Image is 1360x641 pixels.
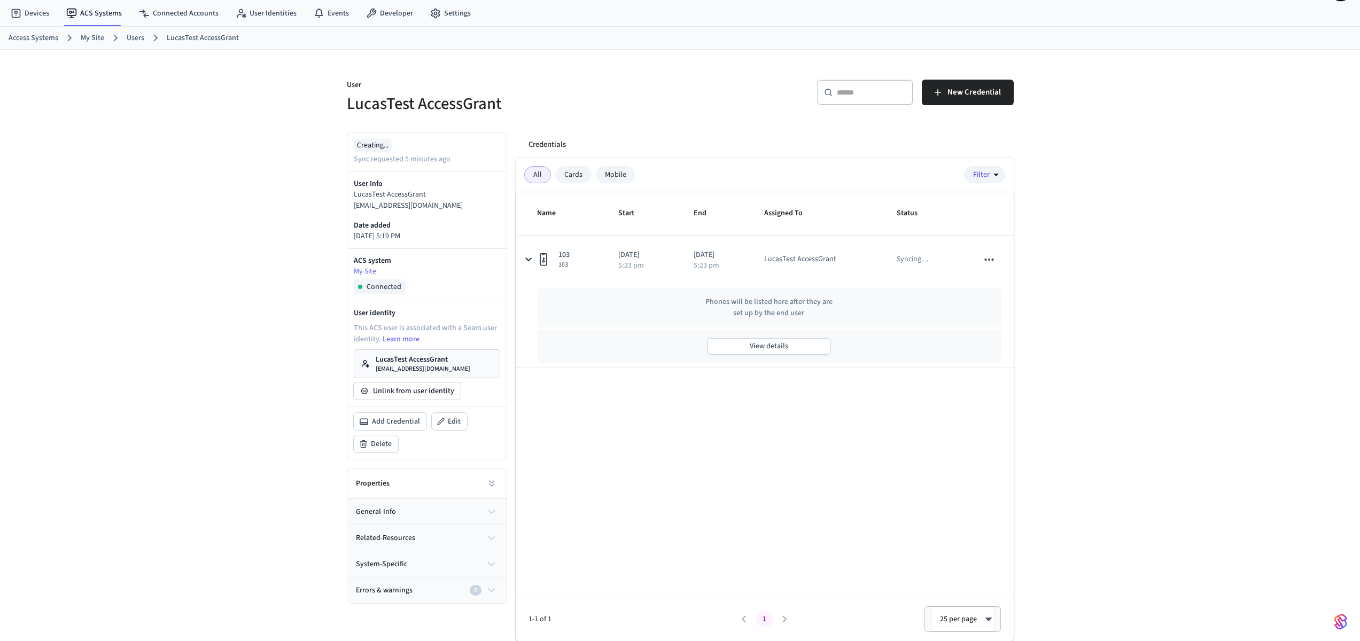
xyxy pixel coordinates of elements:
span: Errors & warnings [356,585,413,596]
a: Access Systems [9,33,58,44]
p: [DATE] [618,249,668,261]
button: related-resources [347,525,507,551]
a: Users [127,33,144,44]
span: general-info [356,506,396,518]
span: Start [618,205,648,222]
p: 5:23 pm [618,262,644,269]
span: Connected [367,282,401,292]
div: 25 per page [931,606,994,632]
a: My Site [81,33,104,44]
p: User Info [354,178,500,189]
a: Settings [422,4,479,23]
a: Connected Accounts [130,4,227,23]
span: 103 [558,261,570,269]
p: Date added [354,220,500,231]
a: My Site [354,266,500,277]
p: User [347,80,674,93]
a: Events [305,4,358,23]
p: This ACS user is associated with a Seam user identity. [354,323,500,345]
span: Status [897,205,931,222]
span: 103 [558,249,570,261]
div: Cards [555,166,592,183]
a: Developer [358,4,422,23]
button: system-specific [347,551,507,577]
div: LucasTest AccessGrant [764,254,836,265]
span: Assigned To [764,205,817,222]
p: Sync requested 5 minutes ago [354,154,450,165]
a: ACS Systems [58,4,130,23]
span: New Credential [947,85,1001,99]
button: View details [708,338,830,355]
button: Edit [432,413,467,430]
button: Delete [354,435,398,452]
button: page 1 [756,611,773,628]
div: Creating... [354,139,392,152]
div: Mobile [596,166,635,183]
span: Delete [371,439,392,449]
p: 5:23 pm [694,262,719,269]
table: sticky table [516,192,1014,368]
button: Filter [964,166,1005,183]
nav: pagination navigation [734,611,795,628]
p: Syncing … [897,254,928,265]
p: [EMAIL_ADDRESS][DOMAIN_NAME] [354,200,500,212]
p: Phones will be listed here after they are set up by the end user [705,296,833,319]
a: Learn more [383,334,419,345]
p: [DATE] [694,249,739,261]
p: LucasTest AccessGrant [376,354,470,365]
h5: LucasTest AccessGrant [347,93,674,115]
span: Add Credential [372,416,420,427]
a: Devices [2,4,58,23]
button: Add Credential [354,413,426,430]
div: All [524,166,551,183]
h2: Properties [356,478,390,489]
button: Errors & warnings0 [347,577,507,603]
span: Name [537,205,570,222]
img: SeamLogoGradient.69752ec5.svg [1334,613,1347,630]
button: Credentials [520,132,574,158]
span: 1-1 of 1 [529,614,734,625]
p: LucasTest AccessGrant [354,189,500,200]
span: End [694,205,720,222]
button: New Credential [922,80,1014,105]
div: 0 [470,585,481,596]
p: ACS system [354,255,500,266]
button: general-info [347,499,507,525]
span: system-specific [356,559,407,570]
span: Edit [448,416,461,427]
span: related-resources [356,533,415,544]
p: [EMAIL_ADDRESS][DOMAIN_NAME] [376,365,470,373]
p: [DATE] 5:19 PM [354,231,500,242]
p: User identity [354,308,500,318]
a: User Identities [227,4,305,23]
a: LucasTest AccessGrant[EMAIL_ADDRESS][DOMAIN_NAME] [354,349,500,378]
button: Unlink from user identity [354,382,461,400]
a: LucasTest AccessGrant [167,33,239,44]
